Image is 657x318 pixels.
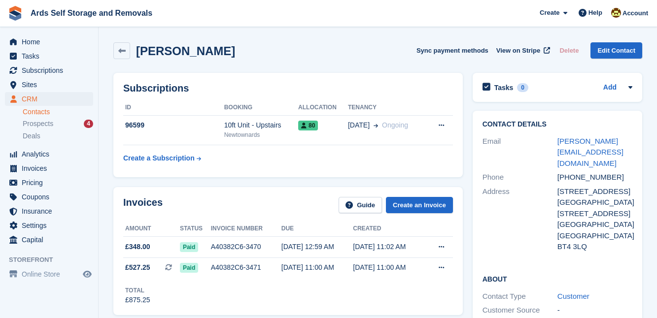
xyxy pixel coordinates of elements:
a: Create an Invoice [386,197,453,213]
span: Tasks [22,49,81,63]
h2: Invoices [123,197,163,213]
span: Help [588,8,602,18]
div: [PHONE_NUMBER] [557,172,632,183]
div: Address [483,186,557,253]
div: [GEOGRAPHIC_DATA] [557,230,632,242]
div: 96599 [123,120,224,130]
th: Amount [123,221,180,237]
div: 10ft Unit - Upstairs [224,120,298,130]
span: CRM [22,92,81,106]
span: Prospects [23,119,53,128]
a: Edit Contact [590,42,642,59]
a: menu [5,64,93,77]
a: Customer [557,292,589,300]
div: [DATE] 11:02 AM [353,242,425,252]
span: Storefront [9,255,98,265]
span: Online Store [22,267,81,281]
a: menu [5,190,93,204]
img: Mark McFerran [611,8,621,18]
span: Settings [22,219,81,232]
a: menu [5,219,93,232]
a: Guide [339,197,382,213]
span: 80 [298,121,318,130]
span: Account [622,8,648,18]
a: menu [5,35,93,49]
div: [DATE] 11:00 AM [281,262,353,273]
th: Tenancy [348,100,426,116]
a: menu [5,204,93,218]
a: Add [603,82,617,94]
a: menu [5,49,93,63]
div: 0 [517,83,528,92]
span: View on Stripe [496,46,540,56]
h2: Subscriptions [123,83,453,94]
span: Sites [22,78,81,92]
img: stora-icon-8386f47178a22dfd0bd8f6a31ec36ba5ce8667c1dd55bd0f319d3a0aa187defe.svg [8,6,23,21]
div: Newtownards [224,130,298,139]
div: - [557,305,632,316]
span: £527.25 [125,262,150,273]
th: ID [123,100,224,116]
a: Contacts [23,107,93,117]
div: Create a Subscription [123,153,195,163]
a: [PERSON_NAME][EMAIL_ADDRESS][DOMAIN_NAME] [557,137,623,167]
div: BT4 3LQ [557,241,632,253]
div: Customer Source [483,305,557,316]
a: Prospects 4 [23,119,93,129]
h2: Contact Details [483,121,632,128]
a: Ards Self Storage and Removals [27,5,156,21]
th: Due [281,221,353,237]
span: Create [540,8,559,18]
h2: Tasks [494,83,514,92]
div: A40382C6-3471 [211,262,281,273]
div: £875.25 [125,295,150,305]
span: Subscriptions [22,64,81,77]
a: menu [5,267,93,281]
span: Pricing [22,176,81,190]
a: menu [5,161,93,175]
span: Home [22,35,81,49]
div: [DATE] 11:00 AM [353,262,425,273]
span: Invoices [22,161,81,175]
span: Ongoing [382,121,408,129]
div: A40382C6-3470 [211,242,281,252]
div: 4 [84,120,93,128]
span: Analytics [22,147,81,161]
span: Insurance [22,204,81,218]
span: [DATE] [348,120,370,130]
th: Booking [224,100,298,116]
a: Preview store [81,268,93,280]
a: menu [5,147,93,161]
div: [GEOGRAPHIC_DATA] [557,219,632,230]
h2: [PERSON_NAME] [136,44,235,58]
span: Paid [180,242,198,252]
th: Allocation [298,100,348,116]
th: Invoice number [211,221,281,237]
span: £348.00 [125,242,150,252]
div: Phone [483,172,557,183]
button: Delete [555,42,583,59]
a: menu [5,78,93,92]
a: menu [5,233,93,247]
a: Create a Subscription [123,149,201,167]
a: menu [5,92,93,106]
div: [STREET_ADDRESS][GEOGRAPHIC_DATA][STREET_ADDRESS] [557,186,632,220]
div: Contact Type [483,291,557,302]
span: Paid [180,263,198,273]
h2: About [483,274,632,284]
div: Total [125,286,150,295]
div: [DATE] 12:59 AM [281,242,353,252]
span: Coupons [22,190,81,204]
a: View on Stripe [492,42,552,59]
a: menu [5,176,93,190]
div: Email [483,136,557,169]
th: Created [353,221,425,237]
span: Deals [23,131,40,141]
a: Deals [23,131,93,141]
span: Capital [22,233,81,247]
th: Status [180,221,211,237]
button: Sync payment methods [416,42,488,59]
